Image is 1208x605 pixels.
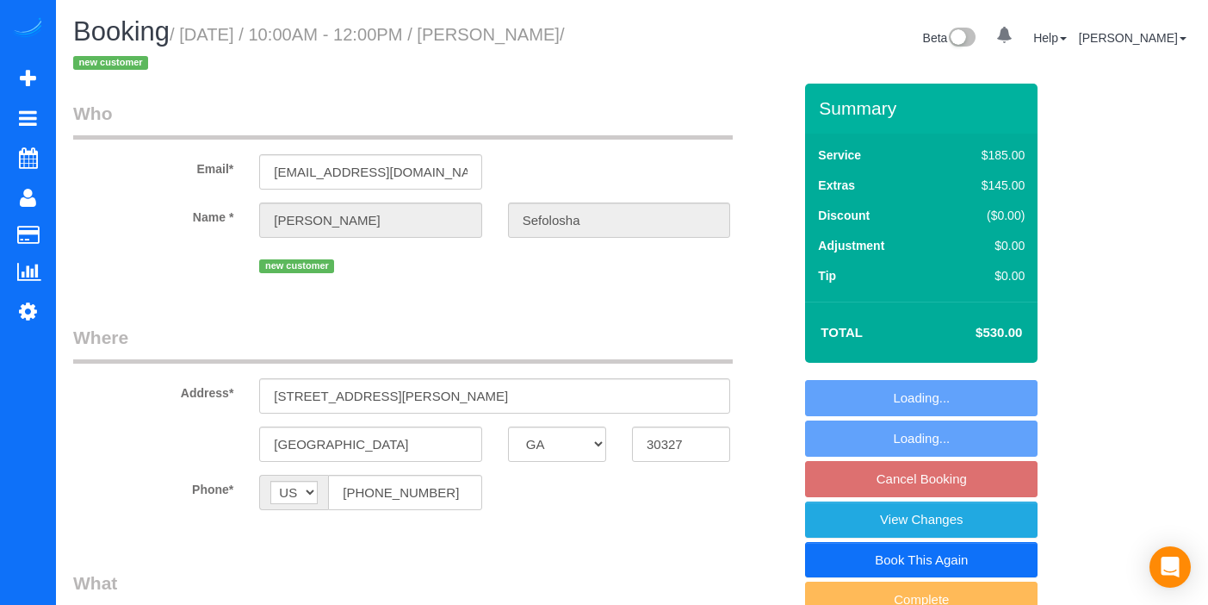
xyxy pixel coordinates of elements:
label: Extras [818,177,855,194]
input: Zip Code* [632,427,730,462]
h4: $530.00 [924,326,1022,340]
a: View Changes [805,502,1038,538]
label: Phone* [60,475,246,498]
input: City* [259,427,481,462]
label: Name * [60,203,246,226]
label: Adjustment [818,237,884,254]
label: Discount [818,207,870,224]
label: Service [818,147,861,164]
a: Beta [923,31,976,45]
div: ($0.00) [945,207,1025,224]
input: Last Name* [508,203,730,238]
input: First Name* [259,203,481,238]
span: / [73,25,565,73]
strong: Total [821,325,863,340]
h3: Summary [819,98,1029,118]
div: $0.00 [945,267,1025,284]
input: Phone* [328,475,481,510]
small: / [DATE] / 10:00AM - 12:00PM / [PERSON_NAME] [73,25,565,73]
label: Tip [818,267,836,284]
span: new customer [259,259,334,273]
div: $145.00 [945,177,1025,194]
legend: Where [73,325,733,364]
img: New interface [947,28,976,50]
span: Booking [73,16,170,47]
label: Email* [60,154,246,178]
div: $185.00 [945,147,1025,164]
a: [PERSON_NAME] [1079,31,1186,45]
img: Automaid Logo [10,17,45,41]
a: Book This Again [805,542,1038,578]
legend: Who [73,101,733,140]
div: Open Intercom Messenger [1149,546,1191,588]
label: Address* [60,378,246,402]
input: Email* [259,154,481,190]
div: $0.00 [945,237,1025,254]
span: new customer [73,56,148,70]
a: Help [1033,31,1067,45]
